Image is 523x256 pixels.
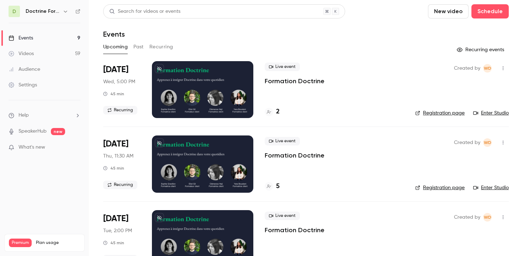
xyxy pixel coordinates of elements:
[484,64,491,73] span: WD
[103,213,128,224] span: [DATE]
[19,112,29,119] span: Help
[103,153,133,160] span: Thu, 11:30 AM
[51,128,65,135] span: new
[454,138,480,147] span: Created by
[109,8,180,15] div: Search for videos or events
[483,64,492,73] span: Webinar Doctrine
[454,44,509,55] button: Recurring events
[9,81,37,89] div: Settings
[265,63,300,71] span: Live event
[103,91,124,97] div: 45 min
[103,227,132,234] span: Tue, 2:00 PM
[415,110,465,117] a: Registration page
[103,30,125,38] h1: Events
[103,135,141,192] div: Sep 11 Thu, 11:30 AM (Europe/Paris)
[103,165,124,171] div: 45 min
[133,41,144,53] button: Past
[265,226,324,234] a: Formation Doctrine
[103,64,128,75] span: [DATE]
[473,110,509,117] a: Enter Studio
[72,144,80,151] iframe: Noticeable Trigger
[103,138,128,150] span: [DATE]
[19,144,45,151] span: What's new
[276,182,280,191] h4: 5
[9,112,80,119] li: help-dropdown-opener
[36,240,80,246] span: Plan usage
[454,213,480,222] span: Created by
[415,184,465,191] a: Registration page
[103,240,124,246] div: 45 min
[265,107,280,117] a: 2
[149,41,173,53] button: Recurring
[103,61,141,118] div: Sep 10 Wed, 5:00 PM (Europe/Paris)
[265,77,324,85] a: Formation Doctrine
[12,8,16,15] span: D
[9,66,40,73] div: Audience
[454,64,480,73] span: Created by
[276,107,280,117] h4: 2
[428,4,469,18] button: New video
[103,41,128,53] button: Upcoming
[265,182,280,191] a: 5
[483,138,492,147] span: Webinar Doctrine
[265,137,300,145] span: Live event
[19,128,47,135] a: SpeakerHub
[483,213,492,222] span: Webinar Doctrine
[103,106,137,114] span: Recurring
[26,8,60,15] h6: Doctrine Formation Corporate
[484,213,491,222] span: WD
[484,138,491,147] span: WD
[103,78,135,85] span: Wed, 5:00 PM
[9,34,33,42] div: Events
[471,4,509,18] button: Schedule
[103,181,137,189] span: Recurring
[473,184,509,191] a: Enter Studio
[9,50,34,57] div: Videos
[265,212,300,220] span: Live event
[265,151,324,160] a: Formation Doctrine
[9,239,32,247] span: Premium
